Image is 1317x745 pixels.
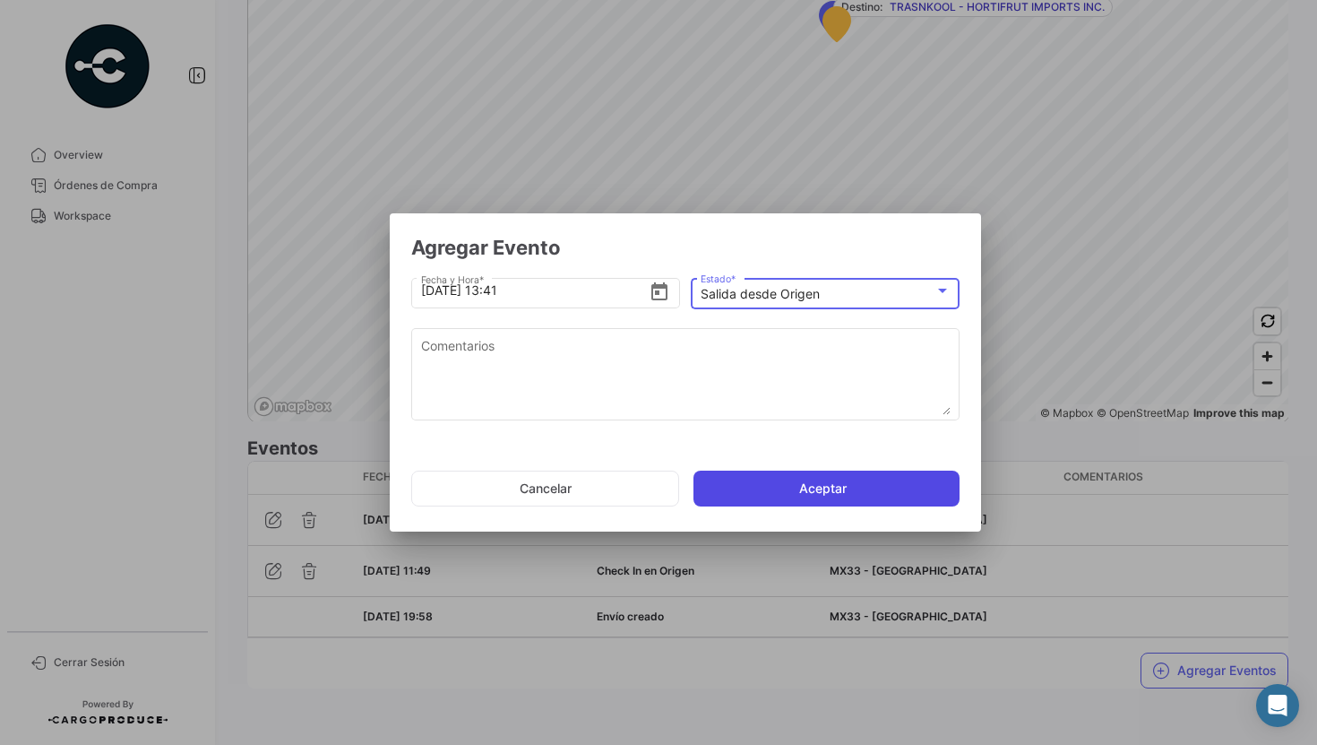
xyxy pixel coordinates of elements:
button: Open calendar [649,281,670,300]
mat-select-trigger: Salida desde Origen [701,286,820,301]
button: Aceptar [693,471,960,507]
button: Cancelar [411,471,679,507]
input: Seleccionar una fecha [421,259,650,322]
div: Abrir Intercom Messenger [1256,684,1299,727]
h2: Agregar Evento [411,235,960,260]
